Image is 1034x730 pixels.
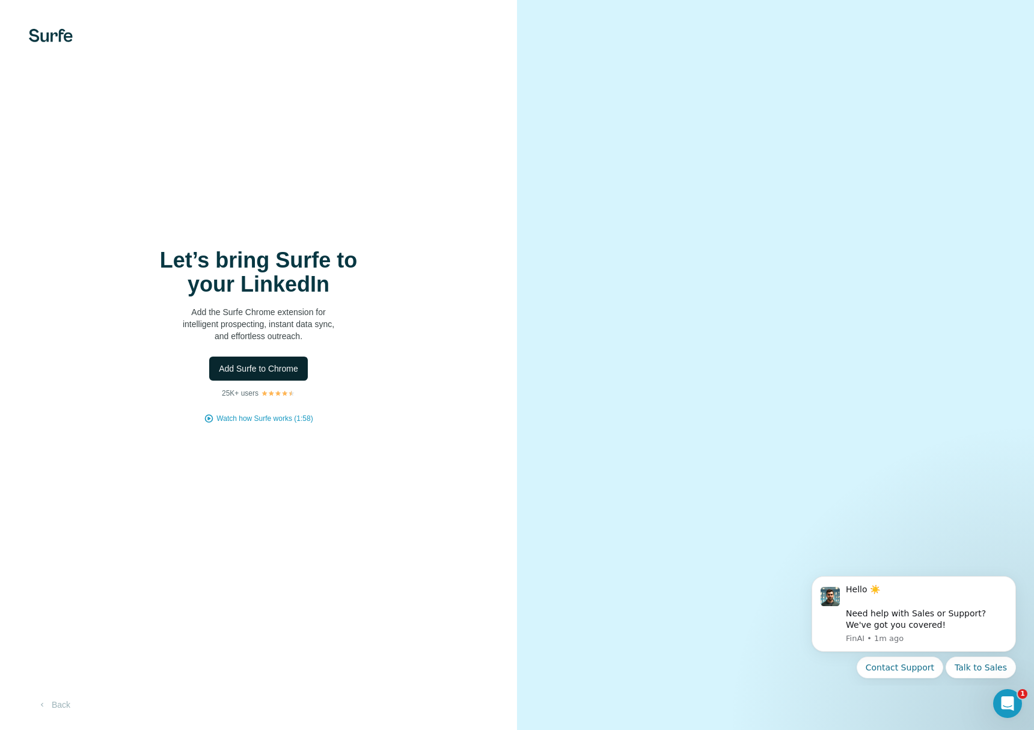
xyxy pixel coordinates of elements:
[29,694,79,716] button: Back
[219,363,298,375] span: Add Surfe to Chrome
[222,388,258,399] p: 25K+ users
[138,248,379,296] h1: Let’s bring Surfe to your LinkedIn
[138,306,379,342] p: Add the Surfe Chrome extension for intelligent prospecting, instant data sync, and effortless out...
[216,413,313,424] button: Watch how Surfe works (1:58)
[794,565,1034,686] iframe: Intercom notifications message
[209,357,308,381] button: Add Surfe to Chrome
[261,390,295,397] img: Rating Stars
[993,689,1022,718] iframe: Intercom live chat
[1018,689,1027,699] span: 1
[29,29,73,42] img: Surfe's logo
